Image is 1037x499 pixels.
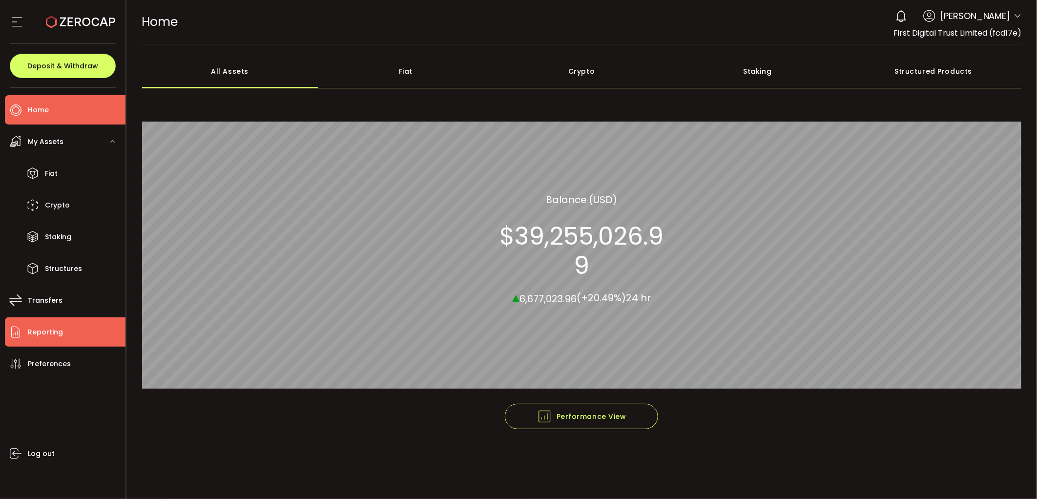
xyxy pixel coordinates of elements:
[626,291,651,305] span: 24 hr
[142,13,178,30] span: Home
[940,9,1011,22] span: [PERSON_NAME]
[10,54,116,78] button: Deposit & Withdraw
[537,409,626,424] span: Performance View
[45,166,58,181] span: Fiat
[846,54,1021,88] div: Structured Products
[28,447,55,461] span: Log out
[28,293,62,308] span: Transfers
[27,62,98,69] span: Deposit & Withdraw
[577,291,626,305] span: (+20.49%)
[492,222,671,280] section: $39,255,026.99
[45,198,70,212] span: Crypto
[893,27,1021,39] span: First Digital Trust Limited (fcd17e)
[494,54,669,88] div: Crypto
[505,404,658,429] button: Performance View
[546,192,618,207] section: Balance (USD)
[28,135,63,149] span: My Assets
[45,230,71,244] span: Staking
[28,357,71,371] span: Preferences
[45,262,82,276] span: Structures
[28,103,49,117] span: Home
[519,292,577,306] span: 6,677,023.96
[669,54,845,88] div: Staking
[318,54,494,88] div: Fiat
[988,452,1037,499] iframe: Chat Widget
[142,54,318,88] div: All Assets
[28,325,63,339] span: Reporting
[512,287,519,308] span: ▴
